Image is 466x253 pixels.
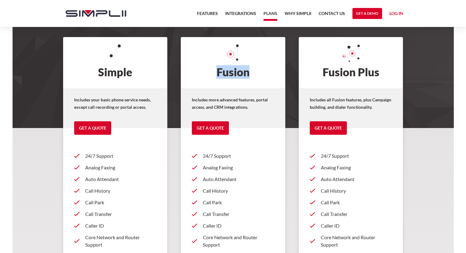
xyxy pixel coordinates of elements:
[321,152,392,160] p: 24/7 Support
[197,10,218,21] a: Features
[203,199,274,206] p: Call Park
[203,164,274,171] p: Analog Faxing
[389,10,403,19] a: Log in
[321,199,392,206] p: Call Park
[321,164,392,171] p: Analog Faxing
[74,173,157,185] a: Auto Attendant
[192,173,274,185] a: Auto Attendant
[192,208,274,220] a: Call Transfer
[74,232,157,251] a: Core Network and Router Support
[319,10,345,21] a: Contact US
[63,37,168,89] h2: Simple
[74,185,157,197] a: Call History
[321,210,392,218] p: Call Transfer
[263,10,277,21] a: Plans
[85,199,157,206] p: Call Park
[85,176,157,183] p: Auto Attendant
[310,150,392,162] a: 24/7 Support
[321,187,392,194] p: Call History
[192,150,274,162] a: 24/7 Support
[203,187,274,194] p: Call History
[310,220,392,232] a: Caller ID
[192,97,268,110] strong: Includes more advanced features, portal access, and CRM integrations.
[192,232,274,251] a: Core Network and Router Support
[203,234,274,248] p: Core Network and Router Support
[310,232,392,251] a: Core Network and Router Support
[66,10,126,17] img: Simplii
[225,10,256,21] a: Integrations
[74,208,157,220] a: Call Transfer
[203,210,274,218] p: Call Transfer
[310,121,347,135] a: Get a Quote
[192,121,229,135] a: Get a Quote
[285,10,311,21] a: Why Simplii
[74,96,157,111] p: Includes your basic phone service needs, except call recording or portal access.
[310,97,391,110] strong: Includes all Fusion features, plus Campaign building, and dialer functionality.
[85,187,157,194] p: Call History
[74,150,157,162] a: 24/7 Support
[181,37,285,89] h2: Fusion
[74,197,157,208] a: Call Park
[310,173,392,185] a: Auto Attendant
[85,210,157,218] p: Call Transfer
[74,162,157,173] a: Analog Faxing
[192,185,274,197] a: Call History
[203,222,274,229] p: Caller ID
[321,234,392,248] p: Core Network and Router Support
[74,220,157,232] a: Caller ID
[310,197,392,208] a: Call Park
[310,185,392,197] a: Call History
[85,222,157,229] p: Caller ID
[85,234,157,248] p: Core Network and Router Support
[192,197,274,208] a: Call Park
[192,220,274,232] a: Caller ID
[74,121,111,135] a: Get a Quote
[192,162,274,173] a: Analog Faxing
[203,152,274,160] p: 24/7 Support
[310,208,392,220] a: Call Transfer
[321,222,392,229] p: Caller ID
[203,176,274,183] p: Auto Attendant
[352,8,382,19] a: Get a Demo
[85,152,157,160] p: 24/7 Support
[299,37,403,89] h2: Fusion Plus
[85,164,157,171] p: Analog Faxing
[310,162,392,173] a: Analog Faxing
[321,176,392,183] p: Auto Attendant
